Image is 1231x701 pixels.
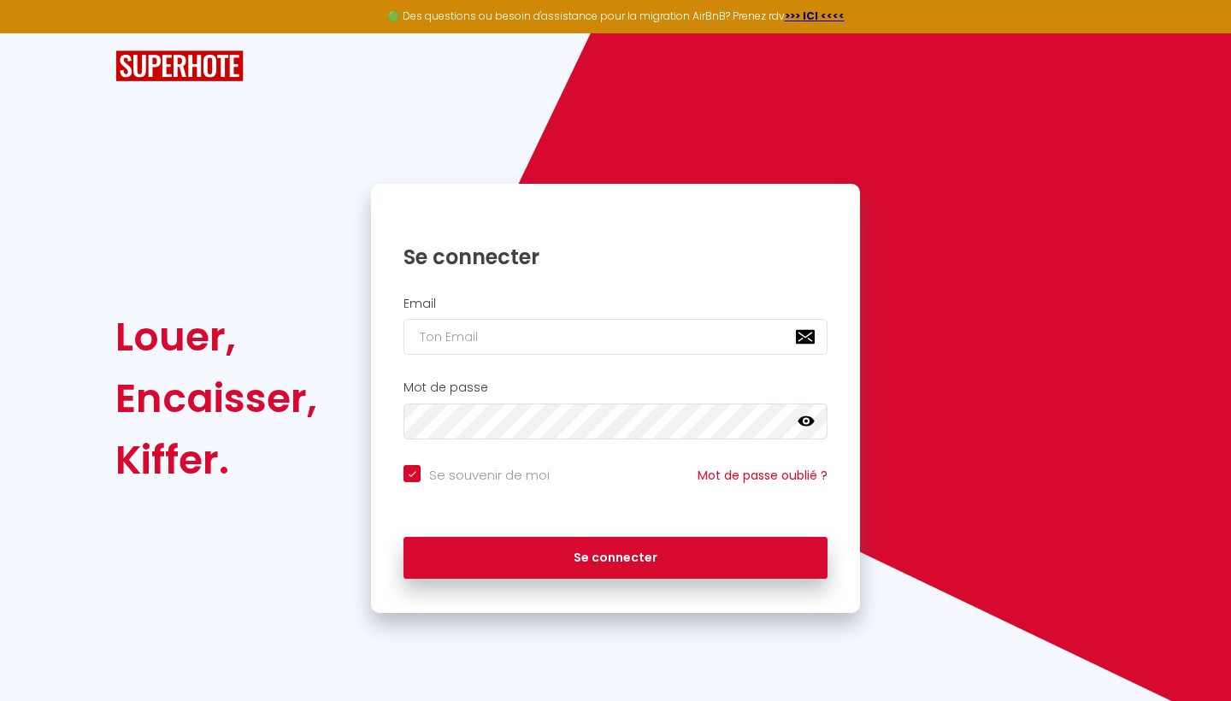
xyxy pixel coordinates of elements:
[115,429,317,491] div: Kiffer.
[403,319,828,355] input: Ton Email
[115,368,317,429] div: Encaisser,
[698,467,828,484] a: Mot de passe oublié ?
[785,9,845,23] a: >>> ICI <<<<
[115,306,317,368] div: Louer,
[403,380,828,395] h2: Mot de passe
[403,537,828,580] button: Se connecter
[403,297,828,311] h2: Email
[403,244,828,270] h1: Se connecter
[115,50,244,82] img: SuperHote logo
